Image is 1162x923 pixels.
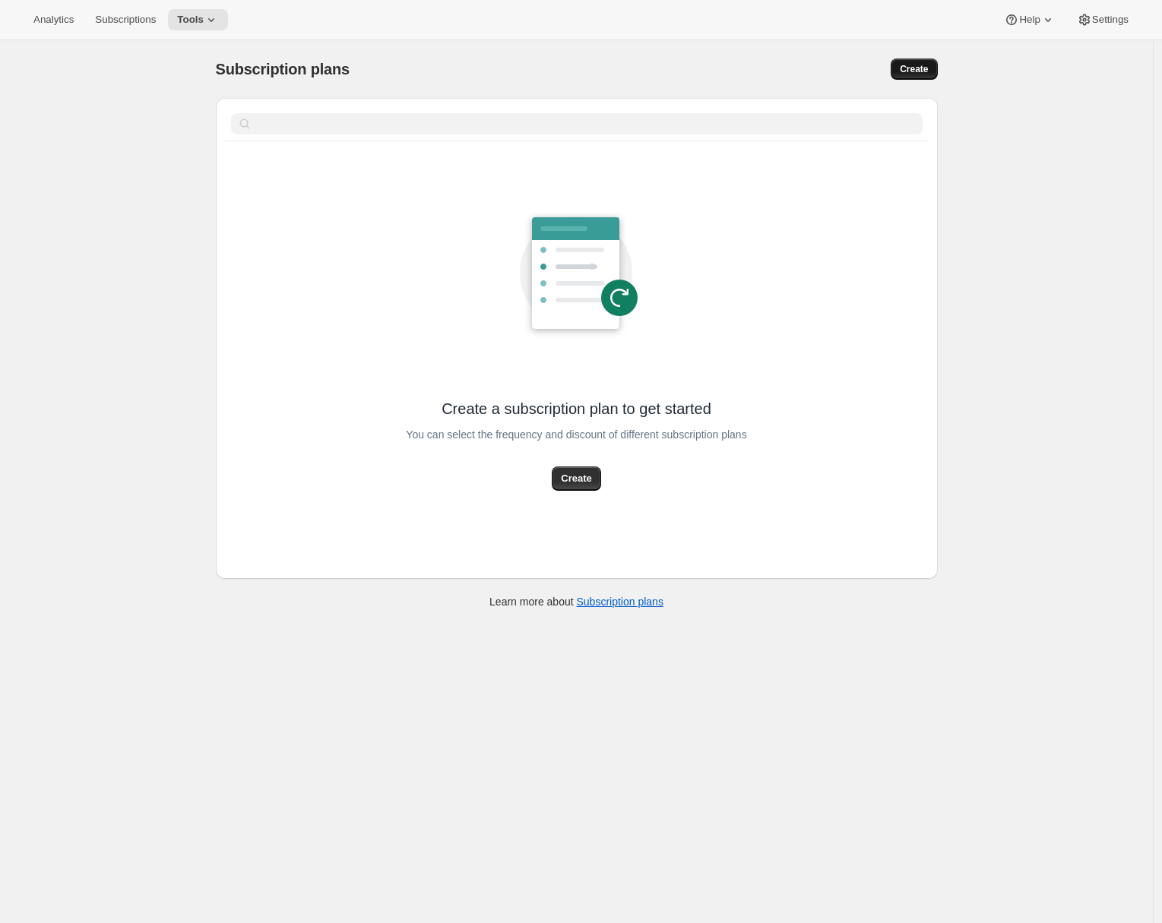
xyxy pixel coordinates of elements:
span: Analytics [33,14,74,26]
button: Settings [1068,9,1138,30]
button: Help [995,9,1064,30]
span: Create a subscription plan to get started [442,398,711,419]
a: Subscription plans [577,596,663,608]
button: Analytics [24,9,83,30]
button: Subscriptions [86,9,165,30]
button: Create [552,466,600,491]
span: Tools [177,14,204,26]
span: Help [1019,14,1040,26]
p: Learn more about [489,594,663,609]
span: Subscriptions [95,14,156,26]
span: Create [561,471,591,486]
span: You can select the frequency and discount of different subscription plans [406,424,746,445]
button: Tools [168,9,228,30]
span: Create [900,63,928,75]
span: Subscription plans [216,61,350,77]
button: Create [891,58,937,80]
span: Settings [1092,14,1129,26]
